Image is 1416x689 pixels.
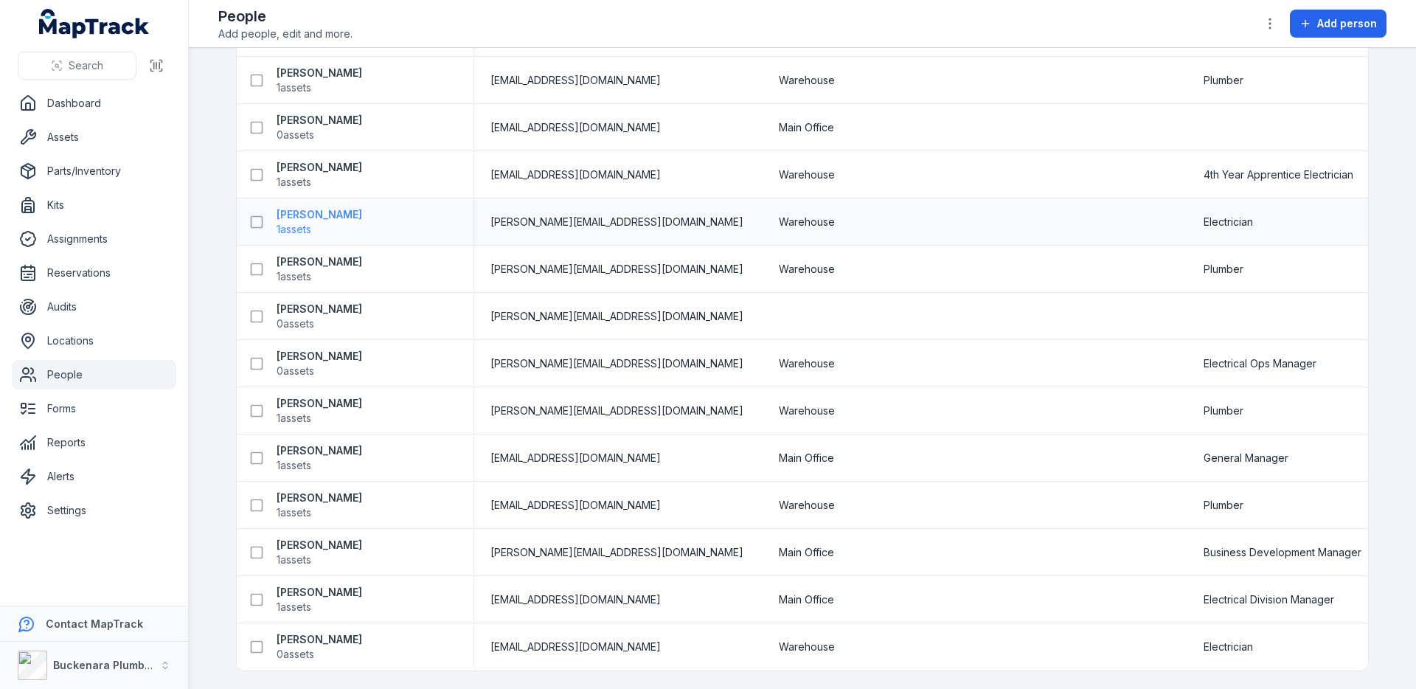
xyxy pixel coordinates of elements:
a: [PERSON_NAME]0assets [277,113,362,142]
a: [PERSON_NAME]1assets [277,491,362,520]
span: [EMAIL_ADDRESS][DOMAIN_NAME] [490,167,661,182]
a: Assignments [12,224,176,254]
a: [PERSON_NAME]1assets [277,396,362,426]
a: Reservations [12,258,176,288]
h2: People [218,6,353,27]
span: [EMAIL_ADDRESS][DOMAIN_NAME] [490,73,661,88]
button: Search [18,52,136,80]
a: Parts/Inventory [12,156,176,186]
a: MapTrack [39,9,150,38]
strong: [PERSON_NAME] [277,538,362,553]
span: Electrician [1204,640,1253,654]
span: [EMAIL_ADDRESS][DOMAIN_NAME] [490,640,661,654]
span: Main Office [779,592,834,607]
span: [PERSON_NAME][EMAIL_ADDRESS][DOMAIN_NAME] [490,262,743,277]
span: Add people, edit and more. [218,27,353,41]
span: [EMAIL_ADDRESS][DOMAIN_NAME] [490,498,661,513]
span: 1 assets [277,269,311,284]
span: [PERSON_NAME][EMAIL_ADDRESS][DOMAIN_NAME] [490,309,743,324]
a: Alerts [12,462,176,491]
span: Warehouse [779,640,835,654]
a: Settings [12,496,176,525]
span: 1 assets [277,175,311,190]
span: 0 assets [277,128,314,142]
a: [PERSON_NAME]1assets [277,538,362,567]
span: [EMAIL_ADDRESS][DOMAIN_NAME] [490,451,661,465]
span: Search [69,58,103,73]
strong: [PERSON_NAME] [277,302,362,316]
a: [PERSON_NAME]0assets [277,302,362,331]
span: 1 assets [277,600,311,614]
span: Add person [1317,16,1377,31]
strong: [PERSON_NAME] [277,113,362,128]
a: [PERSON_NAME]1assets [277,585,362,614]
strong: [PERSON_NAME] [277,396,362,411]
strong: [PERSON_NAME] [277,585,362,600]
a: [PERSON_NAME]0assets [277,349,362,378]
strong: [PERSON_NAME] [277,491,362,505]
span: Plumber [1204,498,1243,513]
span: 1 assets [277,458,311,473]
a: Reports [12,428,176,457]
span: [PERSON_NAME][EMAIL_ADDRESS][DOMAIN_NAME] [490,545,743,560]
strong: [PERSON_NAME] [277,255,362,269]
span: Warehouse [779,167,835,182]
a: [PERSON_NAME]1assets [277,207,362,237]
a: Assets [12,122,176,152]
button: Add person [1290,10,1386,38]
span: Warehouse [779,73,835,88]
strong: [PERSON_NAME] [277,207,362,222]
strong: [PERSON_NAME] [277,349,362,364]
span: General Manager [1204,451,1288,465]
span: 4th Year Apprentice Electrician [1204,167,1353,182]
span: Electrical Ops Manager [1204,356,1316,371]
a: [PERSON_NAME]1assets [277,255,362,284]
strong: [PERSON_NAME] [277,66,362,80]
a: Audits [12,292,176,322]
span: 1 assets [277,411,311,426]
a: People [12,360,176,389]
span: [EMAIL_ADDRESS][DOMAIN_NAME] [490,592,661,607]
span: [PERSON_NAME][EMAIL_ADDRESS][DOMAIN_NAME] [490,356,743,371]
span: Electrical Division Manager [1204,592,1334,607]
span: Main Office [779,120,834,135]
span: [PERSON_NAME][EMAIL_ADDRESS][DOMAIN_NAME] [490,404,743,418]
a: Kits [12,190,176,220]
span: Business Development Manager [1204,545,1361,560]
span: 1 assets [277,505,311,520]
span: [PERSON_NAME][EMAIL_ADDRESS][DOMAIN_NAME] [490,215,743,229]
span: Main Office [779,545,834,560]
span: Warehouse [779,215,835,229]
span: Warehouse [779,262,835,277]
span: Main Office [779,451,834,465]
a: Forms [12,394,176,423]
span: Warehouse [779,356,835,371]
strong: Buckenara Plumbing Gas & Electrical [53,659,247,671]
span: Electrician [1204,215,1253,229]
span: [EMAIL_ADDRESS][DOMAIN_NAME] [490,120,661,135]
span: Plumber [1204,262,1243,277]
span: 1 assets [277,80,311,95]
strong: Contact MapTrack [46,617,143,630]
span: 1 assets [277,222,311,237]
a: [PERSON_NAME]1assets [277,66,362,95]
a: [PERSON_NAME]1assets [277,443,362,473]
a: Locations [12,326,176,356]
strong: [PERSON_NAME] [277,443,362,458]
a: [PERSON_NAME]1assets [277,160,362,190]
span: 0 assets [277,647,314,662]
span: Warehouse [779,404,835,418]
span: 1 assets [277,553,311,567]
span: 0 assets [277,316,314,331]
strong: [PERSON_NAME] [277,160,362,175]
span: Plumber [1204,73,1243,88]
span: 0 assets [277,364,314,378]
strong: [PERSON_NAME] [277,632,362,647]
a: [PERSON_NAME]0assets [277,632,362,662]
a: Dashboard [12,89,176,118]
span: Plumber [1204,404,1243,418]
span: Warehouse [779,498,835,513]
